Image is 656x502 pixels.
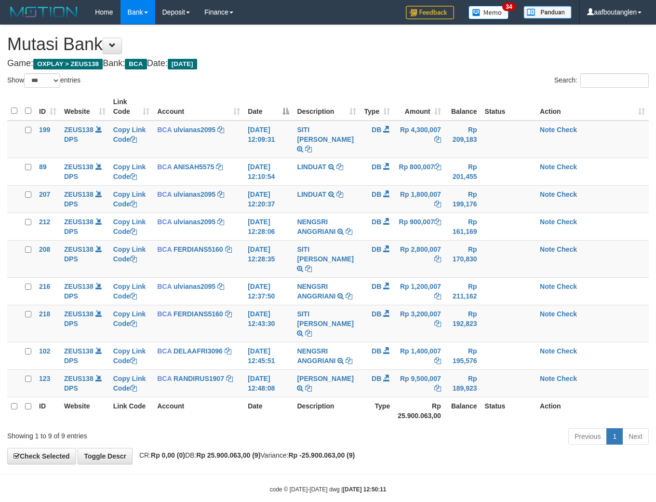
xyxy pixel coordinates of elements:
img: Button%20Memo.svg [469,6,509,19]
span: BCA [157,310,172,318]
a: FERDIANS5160 [174,245,223,253]
a: Copy Rp 900,007 to clipboard [434,218,441,226]
span: BCA [125,59,147,69]
td: Rp 800,007 [394,158,445,185]
img: panduan.png [523,6,572,19]
th: Balance [445,93,481,121]
span: 34 [502,2,515,11]
a: Copy SITI NURLITA SAPIT to clipboard [305,145,312,153]
td: Rp 161,169 [445,213,481,240]
a: Copy NENGSRI ANGGRIANI to clipboard [346,357,352,365]
th: Balance [445,397,481,424]
a: Copy LINDUAT to clipboard [336,190,343,198]
span: DB [372,283,381,290]
td: Rp 1,200,007 [394,277,445,305]
span: 102 [39,347,50,355]
a: Check [557,245,577,253]
td: Rp 201,455 [445,158,481,185]
a: Check [557,218,577,226]
a: Next [622,428,649,445]
a: Note [540,375,555,382]
a: Copy SITI NURLITA SAPIT to clipboard [305,265,312,272]
a: DELAAFRI3096 [174,347,223,355]
th: Status [481,397,536,424]
span: BCA [157,218,172,226]
td: Rp 1,400,007 [394,342,445,369]
span: 218 [39,310,50,318]
span: BCA [157,190,172,198]
a: Copy Link Code [113,347,146,365]
a: Copy DELAAFRI3096 to clipboard [225,347,231,355]
a: SITI [PERSON_NAME] [297,245,353,263]
span: BCA [157,347,172,355]
img: Feedback.jpg [406,6,454,19]
a: Check [557,190,577,198]
span: BCA [157,163,172,171]
a: ulvianas2095 [174,218,215,226]
td: DPS [60,305,109,342]
a: ulvianas2095 [174,190,215,198]
a: Check Selected [7,448,76,464]
span: DB [372,245,381,253]
a: ZEUS138 [64,310,94,318]
span: BCA [157,375,172,382]
a: Copy ulvianas2095 to clipboard [217,126,224,134]
a: Copy Rp 800,007 to clipboard [434,163,441,171]
a: Copy Rp 1,200,007 to clipboard [434,292,441,300]
a: LINDUAT [297,163,326,171]
span: 207 [39,190,50,198]
label: Search: [554,73,649,88]
a: Copy RANDIRUS1907 to clipboard [226,375,233,382]
a: Copy Rp 2,800,007 to clipboard [434,255,441,263]
th: ID [35,397,60,424]
a: FERDIANS5160 [174,310,223,318]
a: Note [540,218,555,226]
a: Copy ulvianas2095 to clipboard [217,190,224,198]
a: Copy Rp 3,200,007 to clipboard [434,320,441,327]
span: 208 [39,245,50,253]
strong: Rp 0,00 (0) [151,451,185,459]
a: Check [557,283,577,290]
a: ulvianas2095 [174,126,215,134]
td: Rp 209,183 [445,121,481,158]
a: Toggle Descr [78,448,133,464]
a: Copy NENGSRI ANGGRIANI to clipboard [346,292,352,300]
th: Link Code [109,397,153,424]
a: Note [540,190,555,198]
span: 89 [39,163,47,171]
a: Note [540,347,555,355]
td: [DATE] 12:43:30 [244,305,293,342]
a: ZEUS138 [64,126,94,134]
span: [DATE] [168,59,197,69]
td: [DATE] 12:48:08 [244,369,293,397]
a: SITI [PERSON_NAME] [297,310,353,327]
th: Website [60,397,109,424]
a: Copy SITI NURLITA SAPIT to clipboard [305,329,312,337]
select: Showentries [24,73,60,88]
td: [DATE] 12:28:35 [244,240,293,277]
span: DB [372,375,381,382]
th: Date: activate to sort column descending [244,93,293,121]
span: DB [372,310,381,318]
a: Note [540,310,555,318]
td: DPS [60,240,109,277]
th: Type: activate to sort column ascending [360,93,394,121]
a: LINDUAT [297,190,326,198]
small: code © [DATE]-[DATE] dwg | [270,486,387,493]
a: Copy Link Code [113,310,146,327]
td: Rp 211,162 [445,277,481,305]
th: Action [536,397,649,424]
th: Description: activate to sort column ascending [293,93,360,121]
th: Type [360,397,394,424]
td: Rp 3,200,007 [394,305,445,342]
td: [DATE] 12:45:51 [244,342,293,369]
td: Rp 1,800,007 [394,185,445,213]
a: Note [540,163,555,171]
a: Note [540,245,555,253]
td: Rp 4,300,007 [394,121,445,158]
a: Copy Link Code [113,163,146,180]
td: [DATE] 12:37:50 [244,277,293,305]
a: Check [557,126,577,134]
a: ZEUS138 [64,347,94,355]
a: Copy Link Code [113,283,146,300]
